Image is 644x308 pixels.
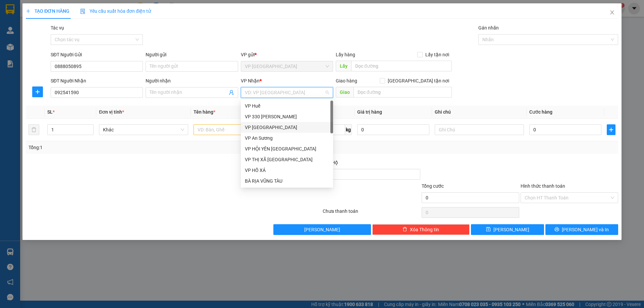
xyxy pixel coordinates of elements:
span: [PERSON_NAME] [493,226,529,233]
div: VP gửi [241,51,333,58]
span: save [486,227,491,232]
div: Tổng: 1 [29,144,249,151]
span: kg [345,124,352,135]
input: 0 [357,124,429,135]
span: [PERSON_NAME] và In [562,226,609,233]
button: Close [603,3,622,22]
button: printer[PERSON_NAME] và In [545,224,618,235]
div: Người nhận [146,77,238,84]
span: Giao hàng [336,78,357,83]
label: Gán nhãn [478,25,499,30]
div: VP 330 [PERSON_NAME] [245,113,329,120]
button: deleteXóa Thông tin [372,224,470,235]
div: VP HỘI YÊN [GEOGRAPHIC_DATA] [245,145,329,152]
div: Người gửi [146,51,238,58]
span: VP Đà Nẵng [245,61,329,71]
div: Chưa thanh toán [322,207,421,219]
th: Ghi chú [432,106,527,119]
span: Giá trị hàng [357,109,382,115]
span: Đơn vị tính [99,109,124,115]
div: VP HỒ XÁ [241,165,333,176]
span: Xóa Thông tin [410,226,439,233]
input: Dọc đường [351,61,452,71]
label: Hình thức thanh toán [521,183,565,189]
span: plus [33,89,43,95]
span: Yêu cầu xuất hóa đơn điện tử [80,8,151,14]
span: [PERSON_NAME] [304,226,340,233]
span: Giao [336,87,354,98]
span: plus [607,127,615,132]
input: VD: Bàn, Ghế [194,124,283,135]
span: Thu Hộ [323,160,338,165]
span: VP Nhận [241,78,260,83]
div: VP 330 Lê Duẫn [241,111,333,122]
div: BÀ RỊA VŨNG TÀU [241,176,333,186]
div: VP Huế [245,102,329,110]
div: VP THỊ XÃ QUẢNG TRỊ [241,154,333,165]
span: Lấy [336,61,351,71]
div: VP Đà Lạt [241,122,333,133]
button: plus [32,86,43,97]
div: BÀ RỊA VŨNG TÀU [245,177,329,185]
span: Cước hàng [529,109,552,115]
button: save[PERSON_NAME] [471,224,544,235]
div: VP HỒ XÁ [245,167,329,174]
span: plus [26,9,31,13]
input: Ghi Chú [435,124,524,135]
input: Dọc đường [354,87,452,98]
span: user-add [229,90,234,95]
span: TẠO ĐƠN HÀNG [26,8,69,14]
span: SL [47,109,53,115]
span: printer [554,227,559,232]
span: Lấy hàng [336,52,355,57]
div: SĐT Người Gửi [51,51,143,58]
div: VP THỊ XÃ [GEOGRAPHIC_DATA] [245,156,329,163]
span: Lấy tận nơi [423,51,452,58]
div: VP An Sương [245,134,329,142]
div: VP [GEOGRAPHIC_DATA] [245,124,329,131]
span: delete [402,227,407,232]
img: icon [80,9,86,14]
div: VP An Sương [241,133,333,143]
span: Tên hàng [194,109,215,115]
div: VP HỘI YÊN HẢI LĂNG [241,143,333,154]
button: plus [607,124,615,135]
label: Tác vụ [51,25,64,30]
div: VP Huế [241,101,333,111]
span: Tổng cước [422,183,444,189]
button: [PERSON_NAME] [273,224,371,235]
span: [GEOGRAPHIC_DATA] tận nơi [385,77,452,84]
span: Khác [103,125,184,135]
div: SĐT Người Nhận [51,77,143,84]
span: close [609,10,615,15]
button: delete [29,124,39,135]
